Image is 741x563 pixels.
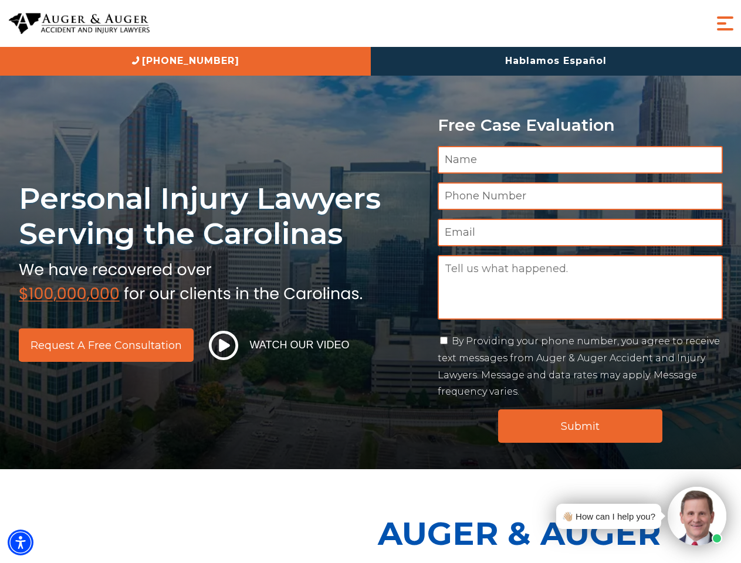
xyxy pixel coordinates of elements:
[378,504,735,562] p: Auger & Auger
[562,508,655,524] div: 👋🏼 How can I help you?
[438,219,723,246] input: Email
[9,13,150,35] img: Auger & Auger Accident and Injury Lawyers Logo
[668,487,726,545] img: Intaker widget Avatar
[438,116,723,134] p: Free Case Evaluation
[31,340,182,351] span: Request a Free Consultation
[438,182,723,210] input: Phone Number
[498,409,662,443] input: Submit
[8,530,33,555] div: Accessibility Menu
[19,181,424,252] h1: Personal Injury Lawyers Serving the Carolinas
[19,257,363,302] img: sub text
[713,12,737,35] button: Menu
[19,328,194,362] a: Request a Free Consultation
[438,335,720,397] label: By Providing your phone number, you agree to receive text messages from Auger & Auger Accident an...
[205,330,353,361] button: Watch Our Video
[438,146,723,174] input: Name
